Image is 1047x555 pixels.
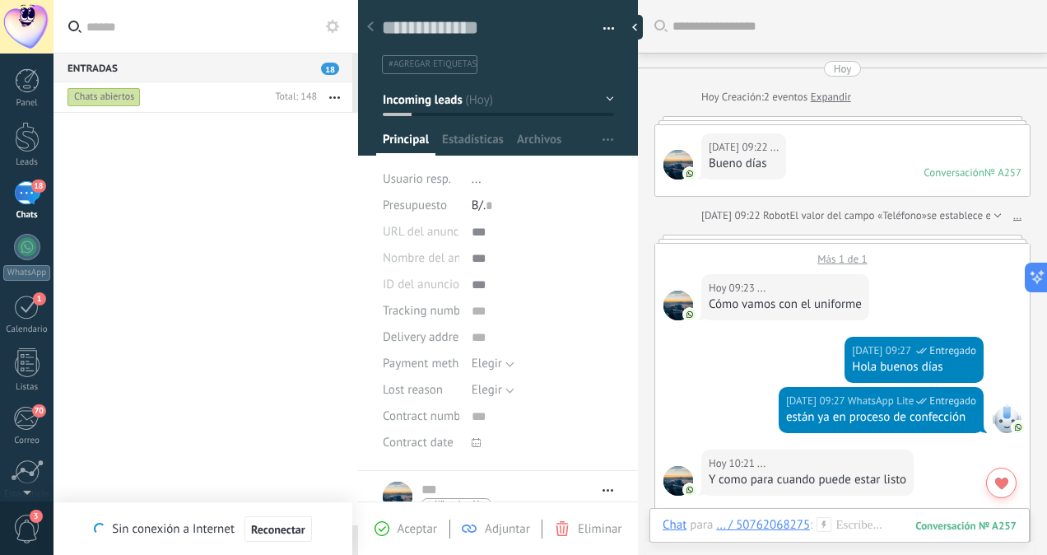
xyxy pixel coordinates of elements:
span: Contract number [383,410,471,422]
span: Presupuesto [383,198,447,213]
div: Hoy [701,89,722,105]
img: com.amocrm.amocrmwa.svg [684,168,696,180]
span: ... [757,280,765,296]
span: ... [770,139,779,156]
span: Payment method [383,357,472,370]
div: [DATE] 09:27 [786,393,848,409]
div: [DATE] 09:22 [701,208,763,224]
span: Robot [763,208,789,222]
div: Panel [3,98,51,109]
div: Delivery address [383,324,459,351]
button: Elegir [472,377,514,403]
span: Elegir [472,382,502,398]
span: Lost reason [383,384,443,396]
div: Calendario [3,324,51,335]
div: 257 [915,519,1017,533]
span: Eliminar [578,521,621,537]
div: Más 1 de 1 [655,244,1030,266]
div: WhatsApp [3,265,50,281]
div: Hoy 10:21 [709,455,757,472]
span: 3 [30,510,43,523]
div: Hoy [834,61,852,77]
span: 2 eventos [764,89,807,105]
span: Principal [383,132,429,156]
span: Delivery address [383,331,469,343]
span: Aceptar [398,521,437,537]
span: 18 [321,63,339,75]
div: Chats [3,210,51,221]
span: para [690,517,713,534]
div: Correo [3,436,51,446]
div: Contract date [383,430,459,456]
div: Usuario resp. [383,166,459,193]
div: Lost reason [383,377,459,403]
div: Presupuesto [383,193,459,219]
span: URL del anuncio de TikTok [383,226,522,238]
span: Reconectar [251,524,305,535]
span: Contract date [383,436,454,449]
span: Entregado [929,343,976,359]
img: com.amocrm.amocrmwa.svg [1012,422,1024,433]
span: WhatsApp Lite [848,393,914,409]
span: ... [472,171,482,187]
span: 1 [33,292,46,305]
div: Leads [3,157,51,168]
img: com.amocrm.amocrmwa.svg [684,484,696,496]
div: Sin conexión a Internet [94,515,311,543]
div: URL del anuncio de TikTok [383,219,459,245]
div: Bueno días [709,156,779,172]
div: Chats abiertos [67,87,141,107]
span: ... [663,150,693,180]
div: ... / 50762068275 [716,517,810,532]
span: Elegir [472,356,502,371]
div: Y como para cuando puede estar listo [709,472,906,488]
button: Más [317,82,352,112]
div: Contract number [383,403,459,430]
span: Entregado [929,393,976,409]
span: El valor del campo «Teléfono» [789,208,927,224]
div: ID del anuncio de TikTok [383,272,459,298]
div: B/. [472,193,614,219]
img: com.amocrm.amocrmwa.svg [684,309,696,320]
span: ID del anuncio de TikTok [383,278,512,291]
div: [DATE] 09:22 [709,139,770,156]
div: Tracking number [383,298,459,324]
span: Nombre del anuncio de TikTok [383,252,542,264]
span: 18 [31,180,45,193]
div: Creación: [701,89,851,105]
div: están ya en proceso de confección [786,409,976,426]
span: Usuario resp. [383,171,451,187]
button: Reconectar [244,516,312,543]
div: Hola buenos días [852,359,976,375]
span: Archivos [517,132,561,156]
div: Listas [3,382,51,393]
span: ... [663,291,693,320]
a: Expandir [811,89,851,105]
div: Entradas [54,53,352,82]
div: Conversación [924,166,984,180]
span: Estadísticas [442,132,504,156]
button: Elegir [472,351,514,377]
span: : [810,517,812,534]
div: Hoy 09:23 [709,280,757,296]
a: ... [1013,208,1021,224]
div: Cómo vamos con el uniforme [709,296,862,313]
span: Adjuntar [485,521,530,537]
div: Nombre del anuncio de TikTok [383,245,459,272]
div: № A257 [984,166,1021,180]
span: WhatsApp Lite [992,403,1021,433]
span: ... [757,455,765,472]
span: Tracking number [383,305,471,317]
div: Payment method [383,351,459,377]
span: #agregar etiquetas [389,58,477,70]
span: WhatsApp Lite [435,500,486,508]
div: Total: 148 [268,89,317,105]
div: Ocultar [626,15,643,40]
div: [DATE] 09:27 [852,343,914,359]
span: ... [663,466,693,496]
span: 70 [32,404,46,417]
